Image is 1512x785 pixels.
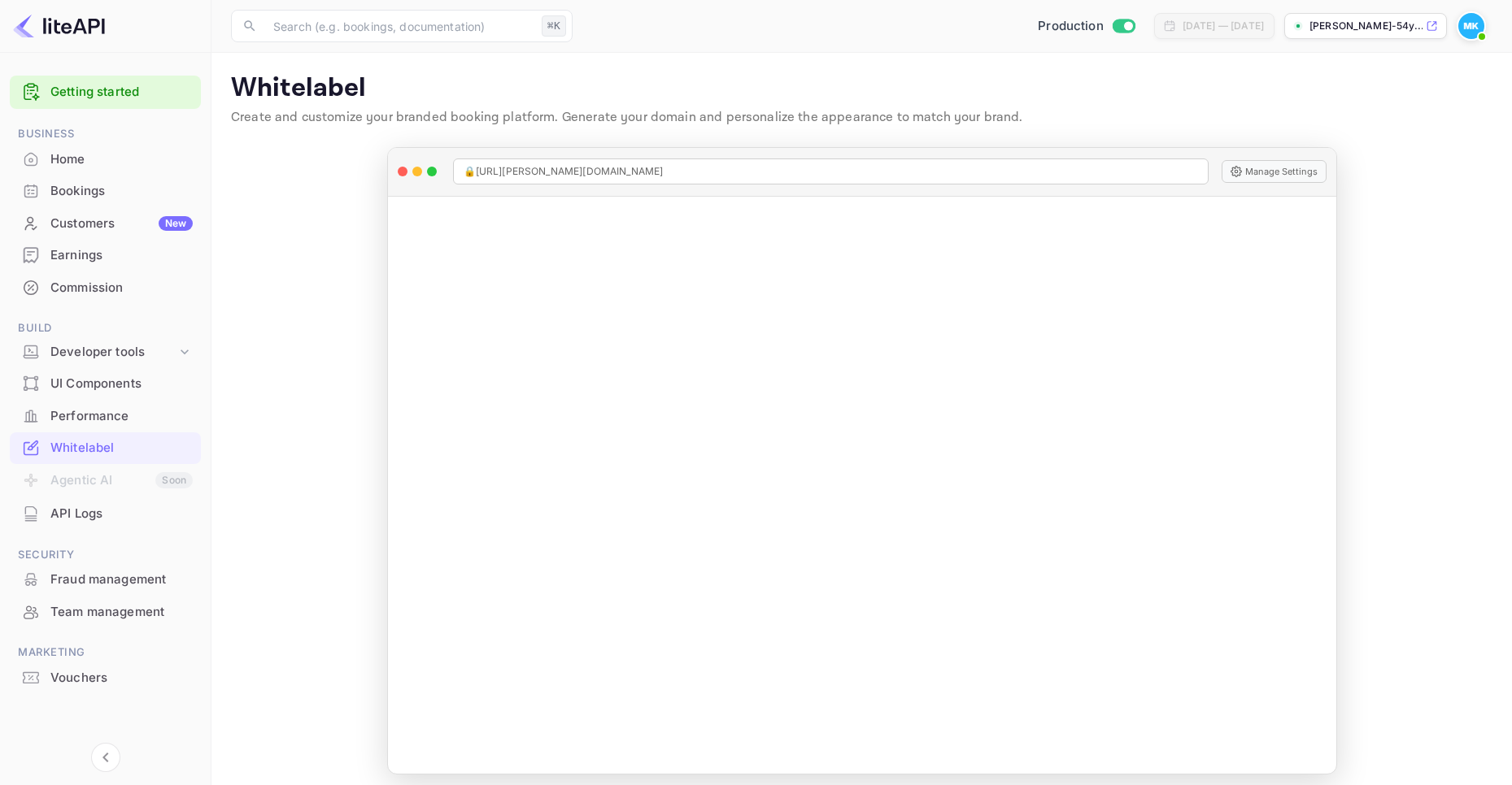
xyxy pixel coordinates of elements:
div: [DATE] — [DATE] [1183,19,1264,33]
div: Getting started [10,76,201,109]
div: API Logs [50,505,193,523]
span: Security [10,546,201,564]
div: Developer tools [50,343,176,362]
a: Team management [10,596,201,627]
a: Home [10,144,201,174]
div: API Logs [10,498,201,530]
div: Whitelabel [10,432,201,464]
img: LiteAPI logo [13,13,105,39]
span: Build [10,319,201,337]
p: Create and customize your branded booking platform. Generate your domain and personalize the appe... [231,108,1492,128]
div: Team management [10,596,201,628]
div: Customers [50,215,193,233]
div: Vouchers [50,669,193,687]
button: Collapse navigation [91,743,120,772]
div: Developer tools [10,338,201,366]
div: Earnings [50,246,193,265]
div: UI Components [50,375,193,393]
p: Whitelabel [231,72,1492,105]
div: Vouchers [10,662,201,694]
a: Bookings [10,176,201,206]
div: Home [50,150,193,169]
div: Home [10,144,201,176]
a: API Logs [10,498,201,528]
div: Switch to Sandbox mode [1031,17,1141,36]
div: New [159,216,193,231]
span: Business [10,125,201,143]
div: Bookings [50,182,193,201]
div: Bookings [10,176,201,207]
div: Commission [50,279,193,297]
a: Fraud management [10,564,201,594]
a: Getting started [50,83,193,102]
div: UI Components [10,368,201,400]
div: Whitelabel [50,439,193,458]
div: Earnings [10,240,201,271]
span: Production [1038,17,1104,36]
input: Search (e.g. bookings, documentation) [264,10,535,42]
a: Earnings [10,240,201,270]
a: Performance [10,401,201,431]
a: CustomersNew [10,208,201,238]
p: [PERSON_NAME]-54y... [1309,19,1423,33]
a: UI Components [10,368,201,398]
span: 🔒 [URL][PERSON_NAME][DOMAIN_NAME] [464,164,664,179]
div: Fraud management [10,564,201,596]
div: ⌘K [542,15,566,37]
span: Marketing [10,644,201,661]
div: Fraud management [50,570,193,589]
div: Performance [50,407,193,426]
a: Vouchers [10,662,201,692]
a: Commission [10,272,201,302]
img: Michelle Krogmeier [1458,13,1484,39]
button: Manage Settings [1222,160,1327,183]
a: Whitelabel [10,432,201,462]
div: Performance [10,401,201,432]
div: Commission [10,272,201,304]
div: Team management [50,603,193,622]
div: CustomersNew [10,208,201,240]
